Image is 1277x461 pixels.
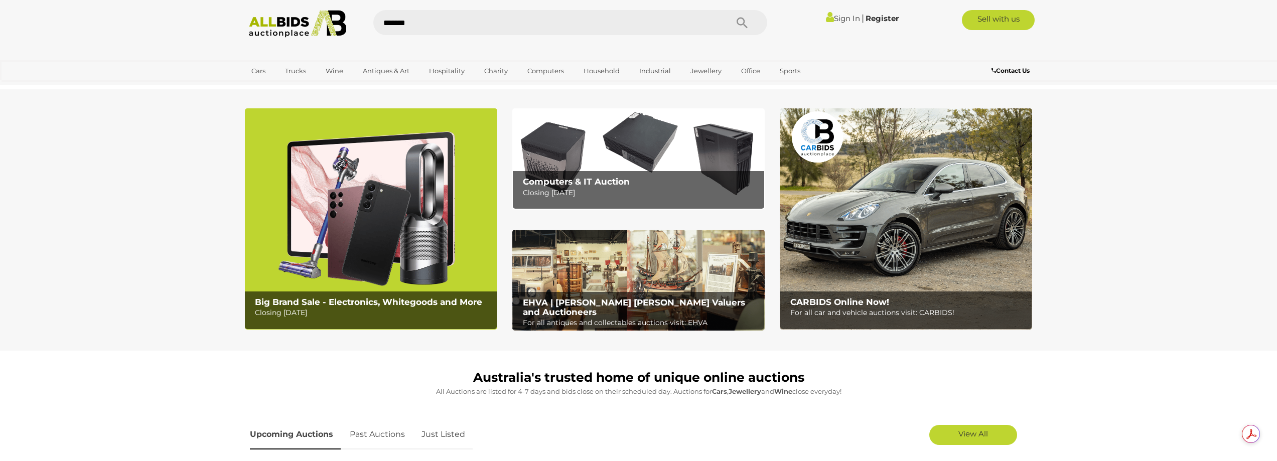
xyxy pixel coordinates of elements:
[774,387,792,395] strong: Wine
[512,230,765,331] img: EHVA | Evans Hastings Valuers and Auctioneers
[243,10,352,38] img: Allbids.com.au
[342,420,412,449] a: Past Auctions
[684,63,728,79] a: Jewellery
[729,387,761,395] strong: Jewellery
[255,297,482,307] b: Big Brand Sale - Electronics, Whitegoods and More
[866,14,899,23] a: Register
[250,386,1028,397] p: All Auctions are listed for 4-7 days and bids close on their scheduled day. Auctions for , and cl...
[962,10,1035,30] a: Sell with us
[790,297,889,307] b: CARBIDS Online Now!
[512,108,765,209] a: Computers & IT Auction Computers & IT Auction Closing [DATE]
[245,108,497,330] a: Big Brand Sale - Electronics, Whitegoods and More Big Brand Sale - Electronics, Whitegoods and Mo...
[512,108,765,209] img: Computers & IT Auction
[577,63,626,79] a: Household
[512,230,765,331] a: EHVA | Evans Hastings Valuers and Auctioneers EHVA | [PERSON_NAME] [PERSON_NAME] Valuers and Auct...
[523,187,759,199] p: Closing [DATE]
[991,67,1030,74] b: Contact Us
[712,387,727,395] strong: Cars
[422,63,471,79] a: Hospitality
[250,420,341,449] a: Upcoming Auctions
[414,420,473,449] a: Just Listed
[717,10,767,35] button: Search
[780,108,1032,330] img: CARBIDS Online Now!
[773,63,807,79] a: Sports
[523,297,745,317] b: EHVA | [PERSON_NAME] [PERSON_NAME] Valuers and Auctioneers
[356,63,416,79] a: Antiques & Art
[862,13,864,24] span: |
[478,63,514,79] a: Charity
[278,63,313,79] a: Trucks
[245,63,272,79] a: Cars
[245,108,497,330] img: Big Brand Sale - Electronics, Whitegoods and More
[958,429,988,438] span: View All
[245,79,329,96] a: [GEOGRAPHIC_DATA]
[633,63,677,79] a: Industrial
[735,63,767,79] a: Office
[319,63,350,79] a: Wine
[826,14,860,23] a: Sign In
[250,371,1028,385] h1: Australia's trusted home of unique online auctions
[523,177,630,187] b: Computers & IT Auction
[790,306,1027,319] p: For all car and vehicle auctions visit: CARBIDS!
[255,306,491,319] p: Closing [DATE]
[929,425,1017,445] a: View All
[991,65,1032,76] a: Contact Us
[521,63,571,79] a: Computers
[523,317,759,329] p: For all antiques and collectables auctions visit: EHVA
[780,108,1032,330] a: CARBIDS Online Now! CARBIDS Online Now! For all car and vehicle auctions visit: CARBIDS!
